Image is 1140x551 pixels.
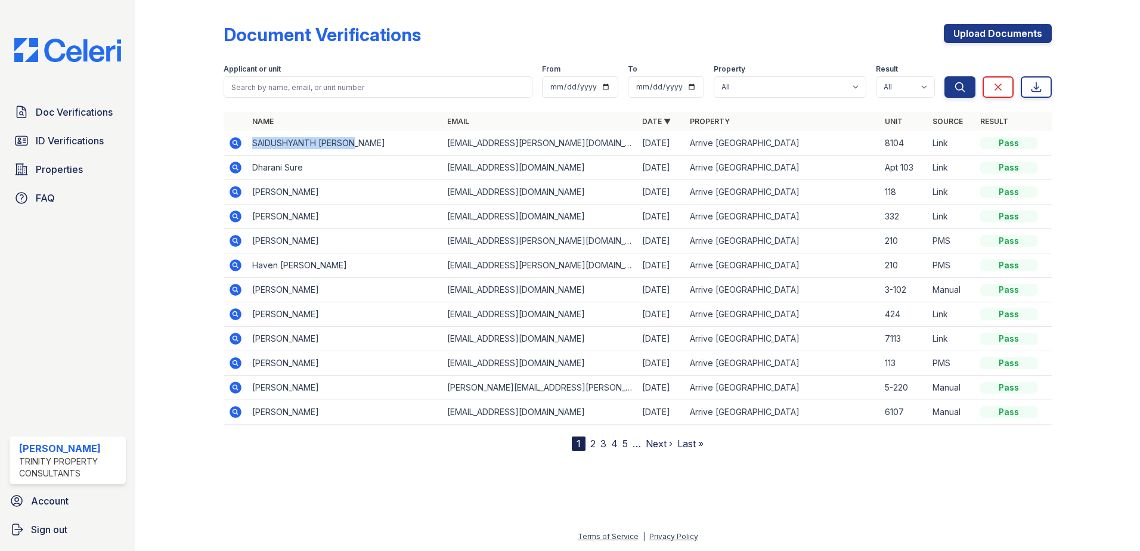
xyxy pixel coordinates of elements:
[637,180,685,205] td: [DATE]
[628,64,637,74] label: To
[442,351,637,376] td: [EMAIL_ADDRESS][DOMAIN_NAME]
[442,302,637,327] td: [EMAIL_ADDRESS][DOMAIN_NAME]
[252,117,274,126] a: Name
[980,357,1037,369] div: Pass
[685,376,880,400] td: Arrive [GEOGRAPHIC_DATA]
[933,117,963,126] a: Source
[685,180,880,205] td: Arrive [GEOGRAPHIC_DATA]
[637,327,685,351] td: [DATE]
[442,205,637,229] td: [EMAIL_ADDRESS][DOMAIN_NAME]
[31,522,67,537] span: Sign out
[928,400,975,425] td: Manual
[600,438,606,450] a: 3
[637,400,685,425] td: [DATE]
[247,156,442,180] td: Dharani Sure
[649,532,698,541] a: Privacy Policy
[928,229,975,253] td: PMS
[685,351,880,376] td: Arrive [GEOGRAPHIC_DATA]
[247,131,442,156] td: SAIDUSHYANTH [PERSON_NAME]
[36,105,113,119] span: Doc Verifications
[247,302,442,327] td: [PERSON_NAME]
[36,134,104,148] span: ID Verifications
[876,64,898,74] label: Result
[928,351,975,376] td: PMS
[637,376,685,400] td: [DATE]
[685,302,880,327] td: Arrive [GEOGRAPHIC_DATA]
[685,278,880,302] td: Arrive [GEOGRAPHIC_DATA]
[928,253,975,278] td: PMS
[714,64,745,74] label: Property
[685,156,880,180] td: Arrive [GEOGRAPHIC_DATA]
[677,438,704,450] a: Last »
[980,117,1008,126] a: Result
[224,24,421,45] div: Document Verifications
[442,180,637,205] td: [EMAIL_ADDRESS][DOMAIN_NAME]
[685,229,880,253] td: Arrive [GEOGRAPHIC_DATA]
[685,253,880,278] td: Arrive [GEOGRAPHIC_DATA]
[442,253,637,278] td: [EMAIL_ADDRESS][PERSON_NAME][DOMAIN_NAME]
[646,438,673,450] a: Next ›
[980,333,1037,345] div: Pass
[247,376,442,400] td: [PERSON_NAME]
[880,156,928,180] td: Apt 103
[572,437,586,451] div: 1
[247,351,442,376] td: [PERSON_NAME]
[944,24,1052,43] a: Upload Documents
[980,259,1037,271] div: Pass
[685,205,880,229] td: Arrive [GEOGRAPHIC_DATA]
[685,327,880,351] td: Arrive [GEOGRAPHIC_DATA]
[442,376,637,400] td: [PERSON_NAME][EMAIL_ADDRESS][PERSON_NAME][DOMAIN_NAME]
[880,400,928,425] td: 6107
[442,278,637,302] td: [EMAIL_ADDRESS][DOMAIN_NAME]
[10,129,126,153] a: ID Verifications
[980,308,1037,320] div: Pass
[442,156,637,180] td: [EMAIL_ADDRESS][DOMAIN_NAME]
[637,302,685,327] td: [DATE]
[880,205,928,229] td: 332
[36,191,55,205] span: FAQ
[19,441,121,456] div: [PERSON_NAME]
[542,64,560,74] label: From
[622,438,628,450] a: 5
[36,162,83,177] span: Properties
[928,327,975,351] td: Link
[880,180,928,205] td: 118
[442,229,637,253] td: [EMAIL_ADDRESS][PERSON_NAME][DOMAIN_NAME]
[685,131,880,156] td: Arrive [GEOGRAPHIC_DATA]
[611,438,618,450] a: 4
[31,494,69,508] span: Account
[928,376,975,400] td: Manual
[880,278,928,302] td: 3-102
[633,437,641,451] span: …
[442,327,637,351] td: [EMAIL_ADDRESS][DOMAIN_NAME]
[19,456,121,479] div: Trinity Property Consultants
[637,253,685,278] td: [DATE]
[880,302,928,327] td: 424
[980,137,1037,149] div: Pass
[442,131,637,156] td: [EMAIL_ADDRESS][PERSON_NAME][DOMAIN_NAME]
[980,284,1037,296] div: Pass
[880,229,928,253] td: 210
[5,38,131,62] img: CE_Logo_Blue-a8612792a0a2168367f1c8372b55b34899dd931a85d93a1a3d3e32e68fde9ad4.png
[643,532,645,541] div: |
[928,180,975,205] td: Link
[224,64,281,74] label: Applicant or unit
[247,327,442,351] td: [PERSON_NAME]
[247,180,442,205] td: [PERSON_NAME]
[880,351,928,376] td: 113
[10,100,126,124] a: Doc Verifications
[637,278,685,302] td: [DATE]
[637,229,685,253] td: [DATE]
[5,518,131,541] button: Sign out
[637,131,685,156] td: [DATE]
[980,162,1037,174] div: Pass
[980,382,1037,394] div: Pass
[980,211,1037,222] div: Pass
[10,157,126,181] a: Properties
[247,205,442,229] td: [PERSON_NAME]
[980,235,1037,247] div: Pass
[928,302,975,327] td: Link
[247,229,442,253] td: [PERSON_NAME]
[442,400,637,425] td: [EMAIL_ADDRESS][DOMAIN_NAME]
[928,205,975,229] td: Link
